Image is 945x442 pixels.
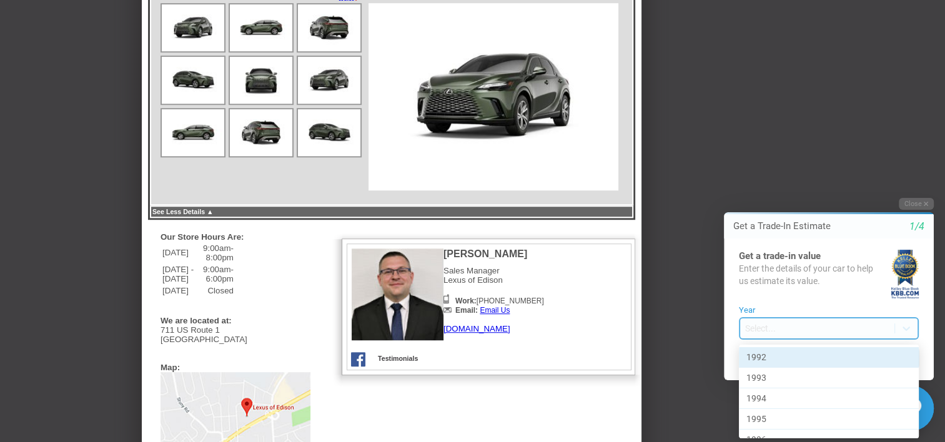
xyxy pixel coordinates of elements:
div: 711 US Route 1 [GEOGRAPHIC_DATA] [161,325,310,344]
a: Testimonials [378,355,418,362]
div: Our Store Hours Are: [161,232,304,242]
img: Icon_Facebook.png [351,352,365,366]
img: Icon_Email2.png [443,307,452,313]
img: Image.aspx [298,109,360,156]
td: [DATE] [162,285,195,296]
div: 1996 [41,243,221,263]
div: Map: [161,363,180,372]
b: Email: [455,306,478,315]
img: Image.aspx [298,4,360,51]
div: We are located at: [161,316,304,325]
td: Closed [197,285,234,296]
img: Image.aspx [230,109,292,156]
td: [DATE] - [DATE] [162,264,195,284]
td: 9:00am-8:00pm [197,243,234,263]
div: Sales Manager Lexus of Edison [443,248,544,333]
td: 9:00am-6:00pm [197,264,234,284]
img: Icon_Phone.png [443,294,449,303]
a: [DOMAIN_NAME] [443,324,510,333]
img: Image.aspx [369,3,618,190]
div: [PERSON_NAME] [443,248,544,260]
iframe: Chat Assistance [698,187,945,442]
a: Email Us [480,306,510,315]
img: Image.aspx [298,57,360,104]
a: See Less Details ▲ [152,208,214,215]
img: Image.aspx [162,57,224,104]
img: Image.aspx [230,4,292,51]
img: Image.aspx [162,109,224,156]
img: Image.aspx [230,57,292,104]
td: [DATE] [162,243,195,263]
b: Work: [455,297,477,305]
img: Image.aspx [162,4,224,51]
span: [PHONE_NUMBER] [455,297,544,305]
